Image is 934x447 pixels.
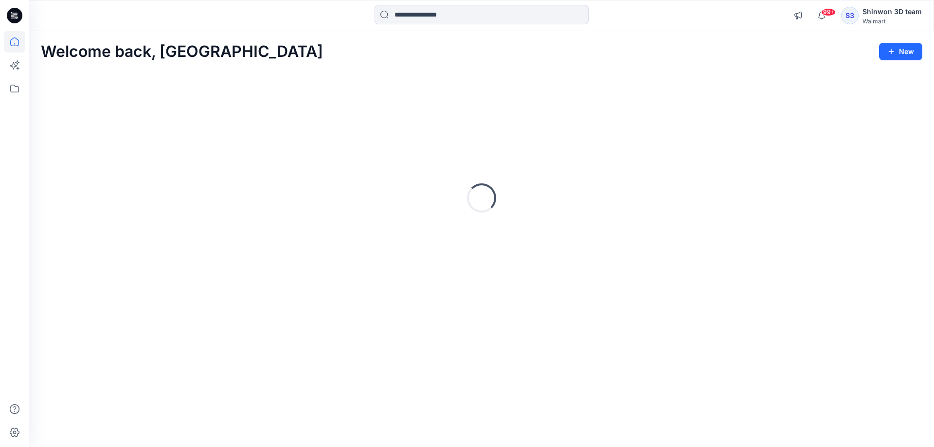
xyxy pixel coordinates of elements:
[821,8,836,16] span: 99+
[862,18,922,25] div: Walmart
[41,43,323,61] h2: Welcome back, [GEOGRAPHIC_DATA]
[841,7,859,24] div: S3
[862,6,922,18] div: Shinwon 3D team
[879,43,922,60] button: New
